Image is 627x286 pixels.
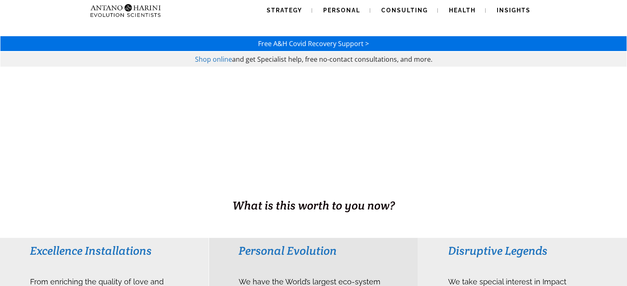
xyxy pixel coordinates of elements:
[323,7,360,14] span: Personal
[232,198,395,213] span: What is this worth to you now?
[267,7,302,14] span: Strategy
[232,55,432,64] span: and get Specialist help, free no-contact consultations, and more.
[381,7,428,14] span: Consulting
[239,243,387,258] h3: Personal Evolution
[1,180,626,197] h1: BUSINESS. HEALTH. Family. Legacy
[30,243,179,258] h3: Excellence Installations
[195,55,232,64] a: Shop online
[258,39,369,48] a: Free A&H Covid Recovery Support >
[448,243,597,258] h3: Disruptive Legends
[449,7,476,14] span: Health
[497,7,531,14] span: Insights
